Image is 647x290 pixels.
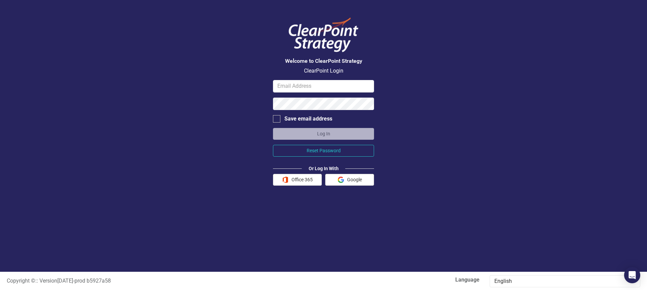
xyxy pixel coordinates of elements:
[494,278,628,285] div: English
[282,177,288,183] img: Office 365
[2,277,323,285] div: :: Version [DATE] - prod b5927a58
[283,14,364,56] img: ClearPoint Logo
[273,145,374,157] button: Reset Password
[273,174,322,186] button: Office 365
[273,128,374,140] button: Log In
[325,174,374,186] button: Google
[273,67,374,75] p: ClearPoint Login
[7,278,35,284] span: Copyright ©
[302,165,345,172] div: Or Log In With
[273,58,374,64] h3: Welcome to ClearPoint Strategy
[624,267,640,283] div: Open Intercom Messenger
[329,276,480,284] label: Language
[284,115,332,123] div: Save email address
[338,177,344,183] img: Google
[273,80,374,93] input: Email Address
